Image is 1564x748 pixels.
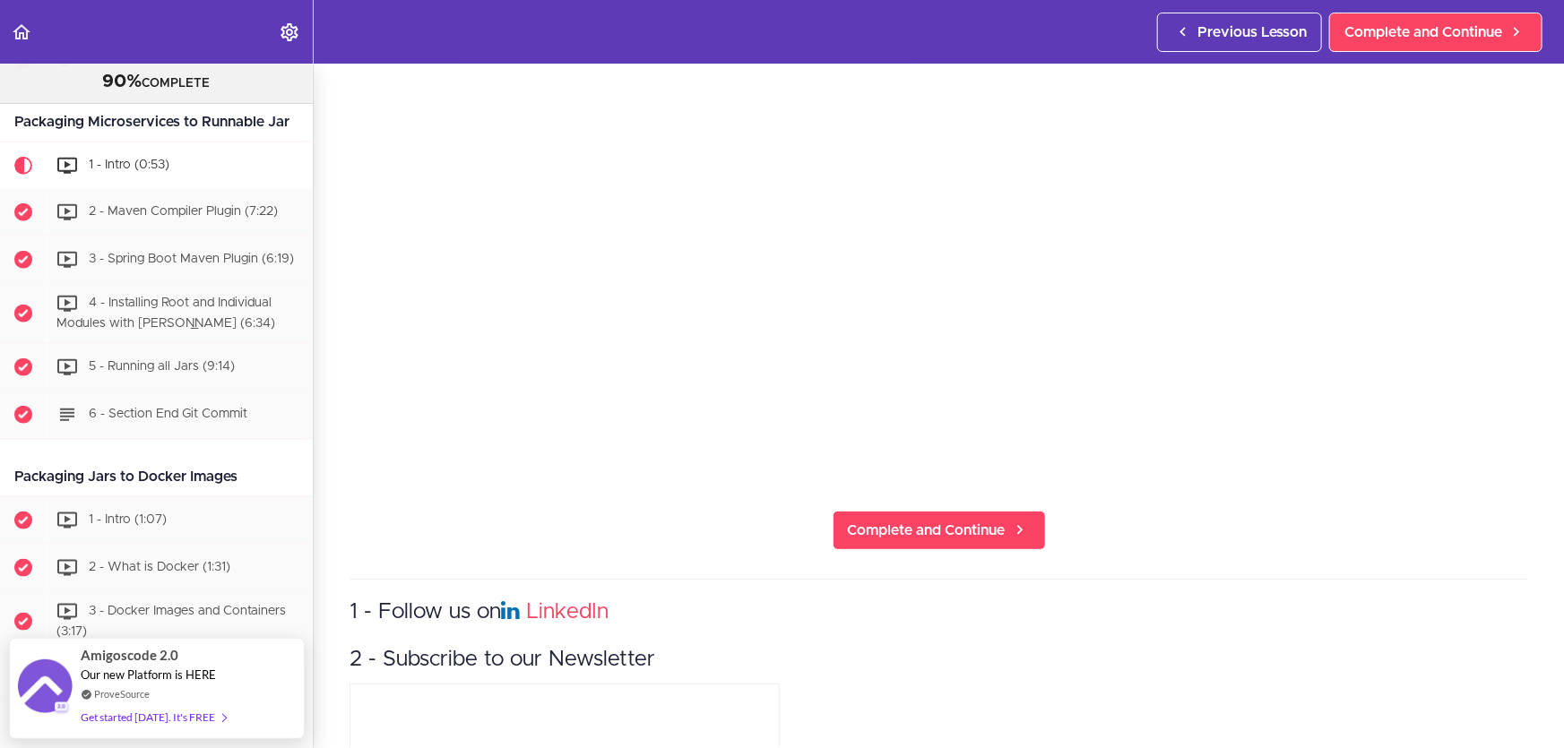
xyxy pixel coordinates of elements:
[22,71,290,94] div: COMPLETE
[89,205,278,218] span: 2 - Maven Compiler Plugin (7:22)
[89,253,294,265] span: 3 - Spring Boot Maven Plugin (6:19)
[350,645,1528,675] h3: 2 - Subscribe to our Newsletter
[526,601,609,623] a: LinkedIn
[94,686,150,701] a: ProveSource
[1344,21,1502,43] span: Complete and Continue
[1329,13,1542,52] a: Complete and Continue
[89,159,169,171] span: 1 - Intro (0:53)
[18,659,72,718] img: provesource social proof notification image
[1157,13,1322,52] a: Previous Lesson
[56,605,286,638] span: 3 - Docker Images and Containers (3:17)
[11,21,32,43] svg: Back to course curriculum
[81,645,178,666] span: Amigoscode 2.0
[1197,21,1307,43] span: Previous Lesson
[81,707,226,727] div: Get started [DATE]. It's FREE
[56,297,275,330] span: 4 - Installing Root and Individual Modules with [PERSON_NAME] (6:34)
[103,73,143,90] span: 90%
[81,667,216,682] span: Our new Platform is HERE
[350,598,1528,627] h3: 1 - Follow us on
[89,513,167,526] span: 1 - Intro (1:07)
[89,408,247,420] span: 6 - Section End Git Commit
[279,21,300,43] svg: Settings Menu
[89,561,230,573] span: 2 - What is Docker (1:31)
[89,360,235,373] span: 5 - Running all Jars (9:14)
